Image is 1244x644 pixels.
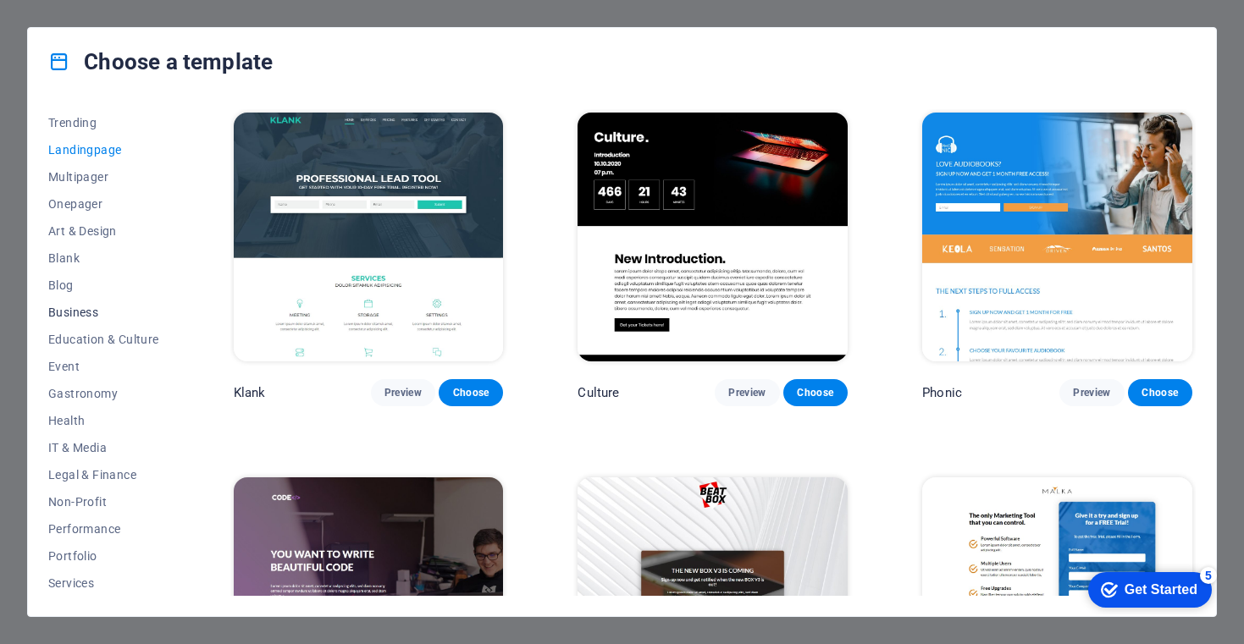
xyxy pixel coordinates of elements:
button: Onepager [48,190,159,217]
span: Portfolio [48,549,159,563]
button: Services [48,570,159,597]
span: Landingpage [48,143,159,157]
span: Onepager [48,197,159,211]
button: Education & Culture [48,326,159,353]
span: IT & Media [48,441,159,454]
span: Gastronomy [48,387,159,400]
button: Business [48,299,159,326]
button: Art & Design [48,217,159,245]
span: Event [48,360,159,373]
button: Non-Profit [48,488,159,515]
button: Event [48,353,159,380]
button: Gastronomy [48,380,159,407]
button: Landingpage [48,136,159,163]
span: Choose [1142,386,1179,399]
span: Trending [48,116,159,129]
span: Blog [48,278,159,292]
div: Get Started 5 items remaining, 0% complete [14,8,137,44]
button: Portfolio [48,542,159,570]
button: Blank [48,245,159,272]
span: Preview [1073,386,1110,399]
p: Klank [234,384,266,401]
button: Preview [1059,379,1124,406]
span: Health [48,414,159,427]
span: Art & Design [48,224,159,238]
p: Culture [578,384,619,401]
h4: Choose a template [48,48,273,75]
img: Klank [234,113,504,361]
div: 5 [125,3,142,20]
span: Services [48,576,159,590]
button: Trending [48,109,159,136]
button: Preview [715,379,779,406]
span: Performance [48,522,159,536]
span: Education & Culture [48,333,159,346]
button: Health [48,407,159,434]
span: Preview [384,386,422,399]
button: Preview [371,379,435,406]
span: Choose [452,386,489,399]
button: Blog [48,272,159,299]
span: Multipager [48,170,159,184]
span: Preview [728,386,766,399]
span: Business [48,305,159,319]
button: Choose [783,379,848,406]
button: Multipager [48,163,159,190]
button: Choose [439,379,503,406]
div: Get Started [50,19,123,34]
span: Non-Profit [48,495,159,509]
span: Choose [797,386,834,399]
p: Phonic [922,384,962,401]
span: Legal & Finance [48,468,159,482]
button: Performance [48,515,159,542]
button: IT & Media [48,434,159,461]
img: Phonic [922,113,1192,361]
button: Choose [1128,379,1192,406]
button: Legal & Finance [48,461,159,488]
img: Culture [578,113,848,361]
span: Blank [48,251,159,265]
